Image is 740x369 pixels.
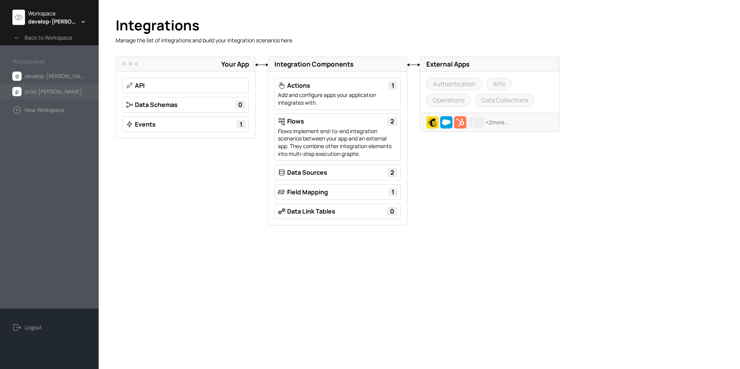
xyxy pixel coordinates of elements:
[287,117,304,125] a: Flows
[25,105,64,115] span: New Workspace
[12,9,86,25] div: Workspacedevelop-[PERSON_NAME]
[28,17,86,25] div: develop-brame
[28,17,77,25] span: develop-[PERSON_NAME]
[116,17,723,33] h1: Integrations
[287,81,310,90] a: Actions
[135,100,178,109] a: Data Schemas
[268,57,407,72] h3: Integration Components
[25,323,42,332] span: Logout
[135,120,156,129] a: Events
[12,72,22,81] span: d
[25,72,86,81] span: develop-[PERSON_NAME]
[25,33,72,42] span: Back to Workspace
[287,188,328,196] a: Field Mapping
[25,87,82,96] span: prod-[PERSON_NAME]
[116,37,338,44] p: Manage the list of integrations and build your integration scenarios here.
[287,207,335,215] a: Data Link Tables
[116,57,255,72] h3: Your App
[135,81,145,90] a: API
[287,168,327,177] a: Data Sources
[12,87,22,96] span: p
[28,9,86,17] div: Workspace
